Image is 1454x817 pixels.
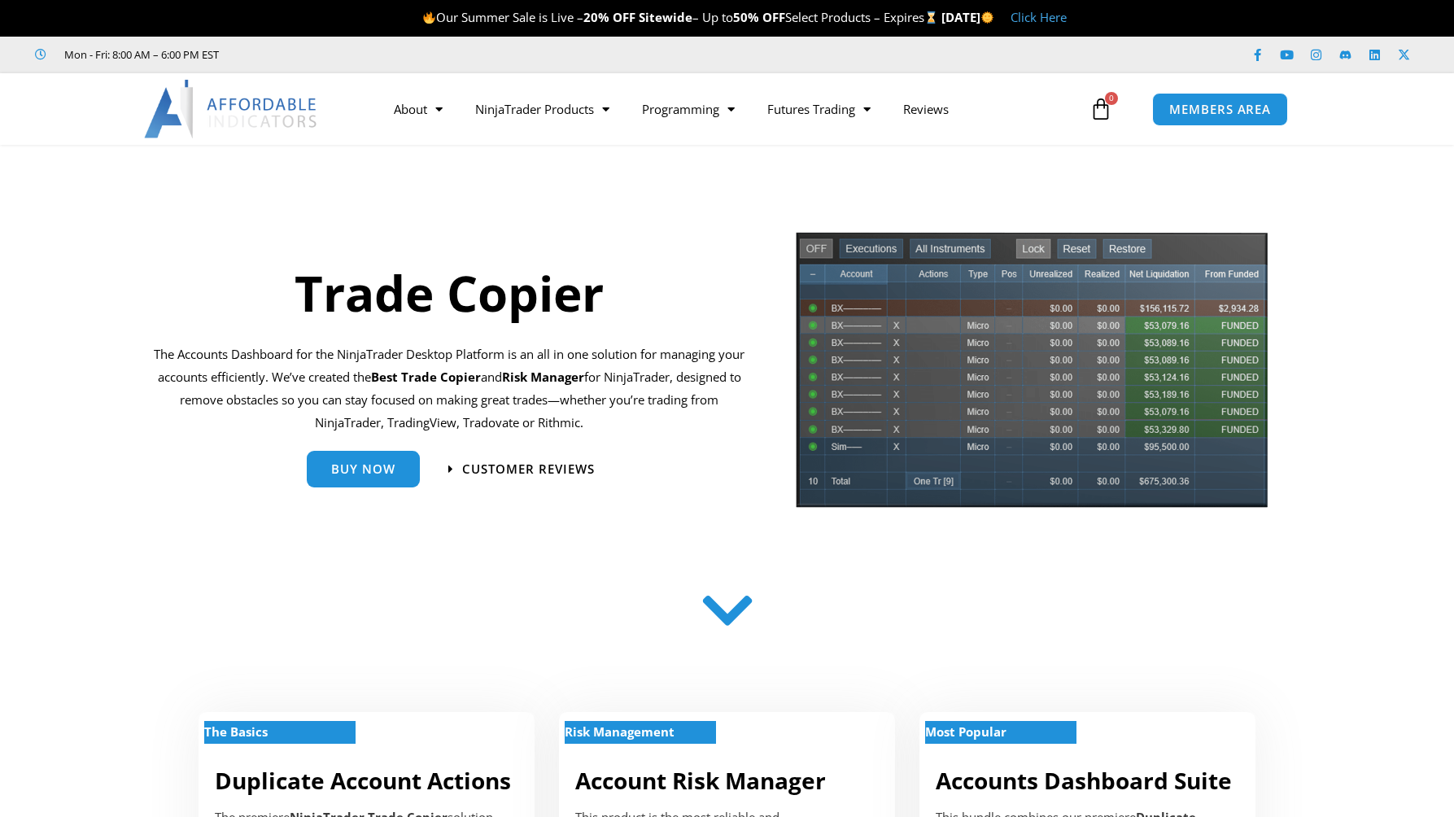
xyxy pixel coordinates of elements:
h1: Trade Copier [154,259,745,327]
strong: [DATE] [941,9,994,25]
nav: Menu [378,90,1085,128]
strong: Risk Manager [502,369,584,385]
img: ⌛ [925,11,937,24]
strong: The Basics [204,723,268,740]
a: Duplicate Account Actions [215,765,511,796]
img: 🌞 [981,11,993,24]
a: Customer Reviews [448,463,595,475]
span: 0 [1105,92,1118,105]
strong: Sitewide [639,9,692,25]
span: MEMBERS AREA [1169,103,1271,116]
strong: 50% OFF [733,9,785,25]
strong: 20% OFF [583,9,635,25]
strong: Most Popular [925,723,1006,740]
a: NinjaTrader Products [459,90,626,128]
img: tradecopier | Affordable Indicators – NinjaTrader [794,230,1269,521]
a: Accounts Dashboard Suite [936,765,1232,796]
a: Programming [626,90,751,128]
a: About [378,90,459,128]
span: Mon - Fri: 8:00 AM – 6:00 PM EST [60,45,219,64]
strong: Risk Management [565,723,675,740]
iframe: Customer reviews powered by Trustpilot [242,46,486,63]
a: Futures Trading [751,90,887,128]
a: Buy Now [307,451,420,487]
a: Click Here [1011,9,1067,25]
p: The Accounts Dashboard for the NinjaTrader Desktop Platform is an all in one solution for managin... [154,343,745,434]
span: Our Summer Sale is Live – – Up to Select Products – Expires [422,9,941,25]
b: Best Trade Copier [371,369,481,385]
a: Reviews [887,90,965,128]
a: 0 [1065,85,1137,133]
span: Buy Now [331,463,395,475]
span: Customer Reviews [462,463,595,475]
a: Account Risk Manager [575,765,826,796]
a: MEMBERS AREA [1152,93,1288,126]
img: LogoAI | Affordable Indicators – NinjaTrader [144,80,319,138]
img: 🔥 [423,11,435,24]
